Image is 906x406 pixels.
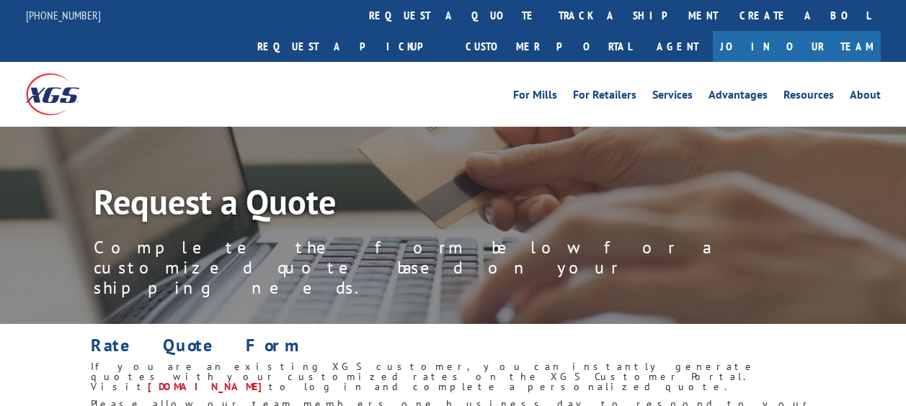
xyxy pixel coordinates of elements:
a: For Retailers [573,89,636,105]
p: Complete the form below for a customized quote based on your shipping needs. [94,238,742,298]
a: Advantages [709,89,768,105]
a: For Mills [513,89,557,105]
span: to log in and complete a personalized quote. [269,380,731,393]
h1: Rate Quote Form [91,337,816,361]
a: Agent [642,31,713,62]
a: Resources [783,89,834,105]
span: If you are an existing XGS customer, you can instantly generate quotes with your customized rates... [91,360,756,393]
a: Join Our Team [713,31,881,62]
a: Customer Portal [455,31,642,62]
a: [PHONE_NUMBER] [26,8,101,22]
h1: Request a Quote [94,184,742,226]
a: [DOMAIN_NAME] [148,380,269,393]
a: About [850,89,881,105]
a: Request a pickup [247,31,455,62]
a: Services [652,89,693,105]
